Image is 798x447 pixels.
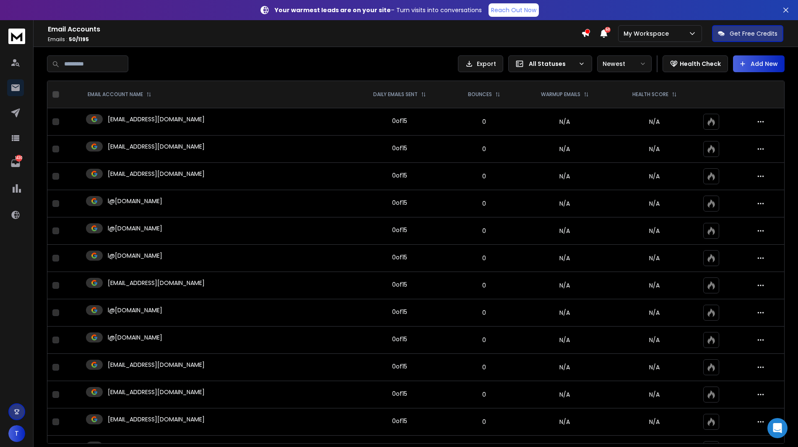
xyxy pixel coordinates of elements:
div: EMAIL ACCOUNT NAME [88,91,151,98]
td: N/A [519,272,611,299]
p: 0 [455,254,513,262]
div: 0 of 15 [392,171,407,180]
div: 0 of 15 [392,144,407,152]
button: Export [458,55,503,72]
a: Reach Out Now [489,3,539,17]
p: N/A [616,227,693,235]
p: Reach Out Now [491,6,536,14]
p: HEALTH SCORE [632,91,668,98]
p: [EMAIL_ADDRESS][DOMAIN_NAME] [108,142,205,151]
p: 0 [455,145,513,153]
div: Open Intercom Messenger [767,418,788,438]
p: N/A [616,172,693,180]
td: N/A [519,190,611,217]
strong: Your warmest leads are on your site [275,6,391,14]
td: N/A [519,299,611,327]
p: N/A [616,254,693,262]
p: [EMAIL_ADDRESS][DOMAIN_NAME] [108,170,205,178]
p: Get Free Credits [730,29,777,38]
td: N/A [519,163,611,190]
p: N/A [616,281,693,290]
p: 0 [455,199,513,208]
button: T [8,425,25,442]
p: N/A [616,363,693,371]
p: 0 [455,418,513,426]
span: 50 / 1195 [69,36,89,43]
p: My Workspace [624,29,672,38]
td: N/A [519,108,611,136]
p: N/A [616,308,693,317]
div: 0 of 15 [392,253,407,261]
td: N/A [519,354,611,381]
p: [EMAIL_ADDRESS][DOMAIN_NAME] [108,361,205,369]
p: [EMAIL_ADDRESS][DOMAIN_NAME] [108,415,205,423]
p: 0 [455,172,513,180]
p: BOUNCES [468,91,492,98]
img: logo [8,29,25,44]
td: N/A [519,381,611,408]
div: 0 of 15 [392,362,407,371]
p: WARMUP EMAILS [541,91,580,98]
p: N/A [616,199,693,208]
button: Newest [597,55,652,72]
td: N/A [519,327,611,354]
p: l@[DOMAIN_NAME] [108,197,162,205]
p: N/A [616,336,693,344]
td: N/A [519,136,611,163]
p: [EMAIL_ADDRESS][DOMAIN_NAME] [108,115,205,123]
button: Get Free Credits [712,25,783,42]
div: 0 of 15 [392,117,407,125]
p: 0 [455,118,513,126]
p: 0 [455,308,513,317]
p: Health Check [680,60,721,68]
p: N/A [616,418,693,426]
div: 0 of 15 [392,389,407,398]
p: All Statuses [529,60,575,68]
p: – Turn visits into conversations [275,6,482,14]
button: Add New [733,55,785,72]
p: 0 [455,363,513,371]
span: 50 [605,27,611,33]
p: DAILY EMAILS SENT [373,91,418,98]
p: Emails : [48,36,581,43]
div: 0 of 15 [392,199,407,207]
td: N/A [519,217,611,245]
p: 1430 [16,155,22,162]
div: 0 of 15 [392,335,407,343]
p: [EMAIL_ADDRESS][DOMAIN_NAME] [108,279,205,287]
p: l@[DOMAIN_NAME] [108,306,162,314]
div: 0 of 15 [392,226,407,234]
td: N/A [519,245,611,272]
p: 0 [455,281,513,290]
td: N/A [519,408,611,436]
div: 0 of 15 [392,308,407,316]
p: [EMAIL_ADDRESS][DOMAIN_NAME] [108,388,205,396]
p: 0 [455,227,513,235]
p: 0 [455,336,513,344]
p: N/A [616,145,693,153]
button: Health Check [663,55,728,72]
p: l@[DOMAIN_NAME] [108,224,162,233]
h1: Email Accounts [48,24,581,34]
p: N/A [616,118,693,126]
p: N/A [616,390,693,399]
div: 0 of 15 [392,417,407,425]
p: l@[DOMAIN_NAME] [108,251,162,260]
a: 1430 [7,155,24,172]
p: l@[DOMAIN_NAME] [108,333,162,342]
div: 0 of 15 [392,280,407,289]
p: 0 [455,390,513,399]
